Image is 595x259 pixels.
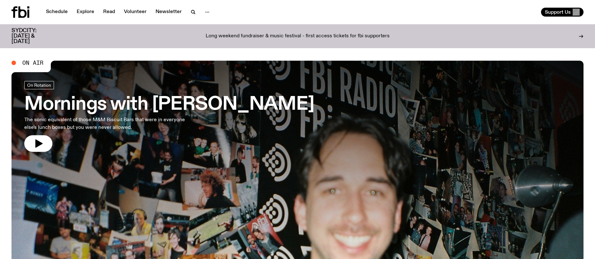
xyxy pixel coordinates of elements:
[24,116,188,131] p: The sonic equivalent of those M&M Biscuit Bars that were in everyone else's lunch boxes but you w...
[27,83,51,87] span: On Rotation
[545,9,571,15] span: Support Us
[99,8,119,17] a: Read
[541,8,584,17] button: Support Us
[206,33,390,39] p: Long weekend fundraiser & music festival - first access tickets for fbi supporters
[120,8,150,17] a: Volunteer
[24,81,314,152] a: Mornings with [PERSON_NAME]The sonic equivalent of those M&M Biscuit Bars that were in everyone e...
[73,8,98,17] a: Explore
[42,8,72,17] a: Schedule
[22,60,43,66] span: On Air
[24,96,314,114] h3: Mornings with [PERSON_NAME]
[152,8,186,17] a: Newsletter
[24,81,54,89] a: On Rotation
[11,28,52,44] h3: SYDCITY: [DATE] & [DATE]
